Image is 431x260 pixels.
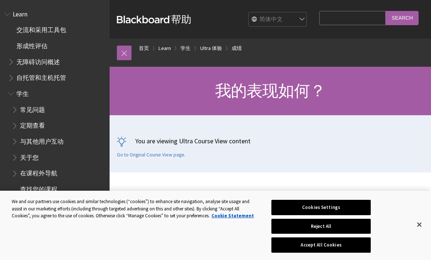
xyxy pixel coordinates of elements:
[117,136,424,145] p: You are viewing Ultra Course View content
[271,219,370,234] button: Reject All
[16,40,47,50] span: 形成性评估
[139,44,149,53] a: 首页
[271,237,370,253] button: Accept All Cookies
[211,213,254,219] a: More information about your privacy, opens in a new tab
[215,81,325,101] span: 我的表现如何？
[20,183,57,193] span: 查找您的课程
[12,198,259,220] div: We and our partners use cookies and similar technologies (“cookies”) to enhance site navigation, ...
[159,44,171,53] a: Learn
[117,16,171,23] strong: Blackboard
[271,200,370,215] button: Cookies Settings
[20,135,64,145] span: 与其他用户互动
[16,56,60,66] span: 无障碍访问概述
[411,217,427,233] button: Close
[117,13,191,26] a: Blackboard帮助
[232,44,242,53] a: 成绩
[20,167,57,177] span: 在课程外导航
[20,104,45,113] span: 常见问题
[16,88,29,97] span: 学生
[20,120,45,129] span: 定期查看
[180,44,191,53] a: 学生
[20,151,39,161] span: 关于您
[249,12,307,27] select: Site Language Selector
[16,72,66,82] span: 自托管和主机托管
[13,8,27,18] span: Learn
[386,11,419,25] input: Search
[16,24,66,34] span: 交流和采用工具包
[117,152,186,158] a: Go to Original Course View page.
[200,44,222,53] a: Ultra 体验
